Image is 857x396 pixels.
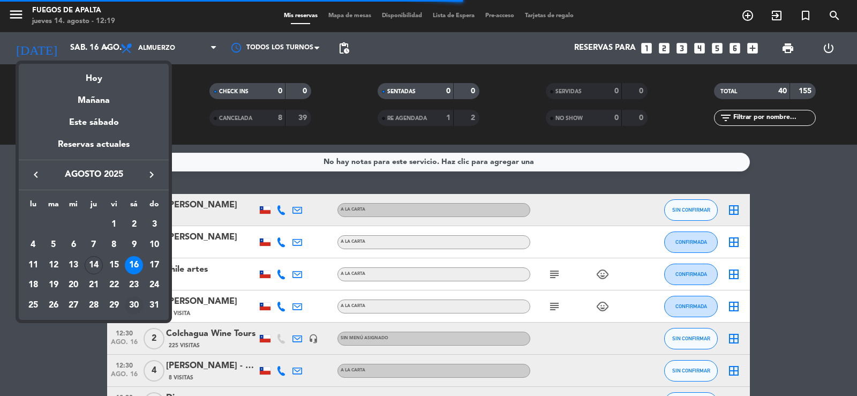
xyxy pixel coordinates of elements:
td: 8 de agosto de 2025 [104,235,124,255]
td: 7 de agosto de 2025 [84,235,104,255]
div: 8 [105,236,123,254]
div: 9 [125,236,143,254]
div: 21 [85,276,103,294]
div: 28 [85,296,103,315]
div: 31 [145,296,163,315]
td: 21 de agosto de 2025 [84,275,104,295]
div: 18 [24,276,42,294]
td: 24 de agosto de 2025 [144,275,164,295]
div: 1 [105,215,123,234]
div: 19 [44,276,63,294]
div: Reservas actuales [19,138,169,160]
i: keyboard_arrow_right [145,168,158,181]
div: Mañana [19,86,169,108]
td: 4 de agosto de 2025 [23,235,43,255]
th: viernes [104,198,124,215]
td: 14 de agosto de 2025 [84,255,104,275]
td: 12 de agosto de 2025 [43,255,64,275]
button: keyboard_arrow_right [142,168,161,182]
td: 27 de agosto de 2025 [63,295,84,316]
div: 12 [44,256,63,274]
th: domingo [144,198,164,215]
td: 3 de agosto de 2025 [144,214,164,235]
td: 16 de agosto de 2025 [124,255,145,275]
div: 29 [105,296,123,315]
div: Este sábado [19,108,169,138]
td: 28 de agosto de 2025 [84,295,104,316]
div: 15 [105,256,123,274]
div: 6 [64,236,82,254]
th: sábado [124,198,145,215]
td: 11 de agosto de 2025 [23,255,43,275]
td: AGO. [23,214,104,235]
td: 30 de agosto de 2025 [124,295,145,316]
td: 10 de agosto de 2025 [144,235,164,255]
button: keyboard_arrow_left [26,168,46,182]
div: 23 [125,276,143,294]
div: 2 [125,215,143,234]
div: 4 [24,236,42,254]
td: 1 de agosto de 2025 [104,214,124,235]
td: 22 de agosto de 2025 [104,275,124,295]
th: martes [43,198,64,215]
td: 15 de agosto de 2025 [104,255,124,275]
i: keyboard_arrow_left [29,168,42,181]
div: 27 [64,296,82,315]
div: 16 [125,256,143,274]
td: 20 de agosto de 2025 [63,275,84,295]
td: 23 de agosto de 2025 [124,275,145,295]
td: 5 de agosto de 2025 [43,235,64,255]
td: 29 de agosto de 2025 [104,295,124,316]
div: 20 [64,276,82,294]
td: 2 de agosto de 2025 [124,214,145,235]
div: 11 [24,256,42,274]
div: 17 [145,256,163,274]
td: 19 de agosto de 2025 [43,275,64,295]
div: 3 [145,215,163,234]
td: 17 de agosto de 2025 [144,255,164,275]
td: 18 de agosto de 2025 [23,275,43,295]
td: 26 de agosto de 2025 [43,295,64,316]
th: lunes [23,198,43,215]
div: 10 [145,236,163,254]
td: 31 de agosto de 2025 [144,295,164,316]
span: agosto 2025 [46,168,142,182]
div: 14 [85,256,103,274]
div: 7 [85,236,103,254]
th: jueves [84,198,104,215]
td: 25 de agosto de 2025 [23,295,43,316]
td: 6 de agosto de 2025 [63,235,84,255]
th: miércoles [63,198,84,215]
div: 30 [125,296,143,315]
div: 25 [24,296,42,315]
div: 26 [44,296,63,315]
div: 13 [64,256,82,274]
div: 24 [145,276,163,294]
div: Hoy [19,64,169,86]
div: 22 [105,276,123,294]
div: 5 [44,236,63,254]
td: 13 de agosto de 2025 [63,255,84,275]
td: 9 de agosto de 2025 [124,235,145,255]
